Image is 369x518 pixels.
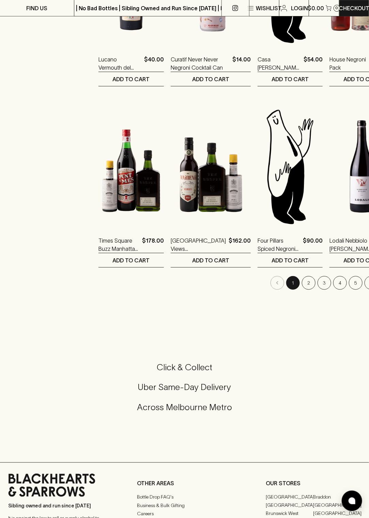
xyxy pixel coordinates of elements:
p: ADD TO CART [272,75,309,83]
p: FIND US [26,4,47,12]
p: $54.00 [304,55,323,72]
a: Curatif Never Never Negroni Cocktail Can [171,55,230,72]
button: ADD TO CART [258,253,323,267]
a: Business & Bulk Gifting [137,501,232,509]
a: [GEOGRAPHIC_DATA] [266,493,313,501]
p: ADD TO CART [192,75,229,83]
a: Braddon [313,493,361,501]
p: Sibling owned and run since [DATE] [8,502,103,509]
a: Careers [137,510,232,518]
a: Four Pillars Spiced Negroni Gin [258,236,300,253]
a: Casa [PERSON_NAME] 1lt [258,55,301,72]
p: ADD TO CART [113,256,150,264]
p: Login [291,4,308,12]
p: Wishlist [256,4,282,12]
button: Go to page 5 [349,276,363,290]
button: ADD TO CART [98,72,164,86]
p: 0 [336,6,338,10]
a: [GEOGRAPHIC_DATA] [313,501,361,509]
button: Go to page 4 [333,276,347,290]
button: ADD TO CART [98,253,164,267]
a: Brunswick West [266,509,313,517]
button: ADD TO CART [171,253,251,267]
p: $14.00 [232,55,251,72]
a: Bottle Drop FAQ's [137,493,232,501]
h5: Across Melbourne Metro [8,402,361,413]
p: OTHER AREAS [137,479,232,487]
p: ADD TO CART [192,256,229,264]
button: Go to page 2 [302,276,316,290]
p: $162.00 [229,236,251,253]
h5: Uber Same-Day Delivery [8,382,361,393]
a: [GEOGRAPHIC_DATA] [266,501,313,509]
p: ADD TO CART [113,75,150,83]
a: Lucano Vermouth del [PERSON_NAME] [98,55,141,72]
img: Central Park Views Manhattan Pack [171,107,251,226]
a: [GEOGRAPHIC_DATA] Views [GEOGRAPHIC_DATA] Pack [171,236,226,253]
h5: Click & Collect [8,362,361,373]
p: $0.00 [308,4,324,12]
div: Call to action block [8,334,361,449]
p: $40.00 [144,55,164,72]
img: Times Square Buzz Manhattan Pack [98,107,164,226]
p: $178.00 [142,236,164,253]
img: Blackhearts & Sparrows Man [258,107,323,226]
img: bubble-icon [349,498,355,504]
button: ADD TO CART [258,72,323,86]
p: ADD TO CART [272,256,309,264]
button: ADD TO CART [171,72,251,86]
button: page 1 [286,276,300,290]
p: $90.00 [303,236,323,253]
button: Go to page 3 [318,276,331,290]
a: Times Square Buzz Manhattan Pack [98,236,139,253]
p: OUR STORES [266,479,361,487]
a: [GEOGRAPHIC_DATA] [313,509,361,517]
